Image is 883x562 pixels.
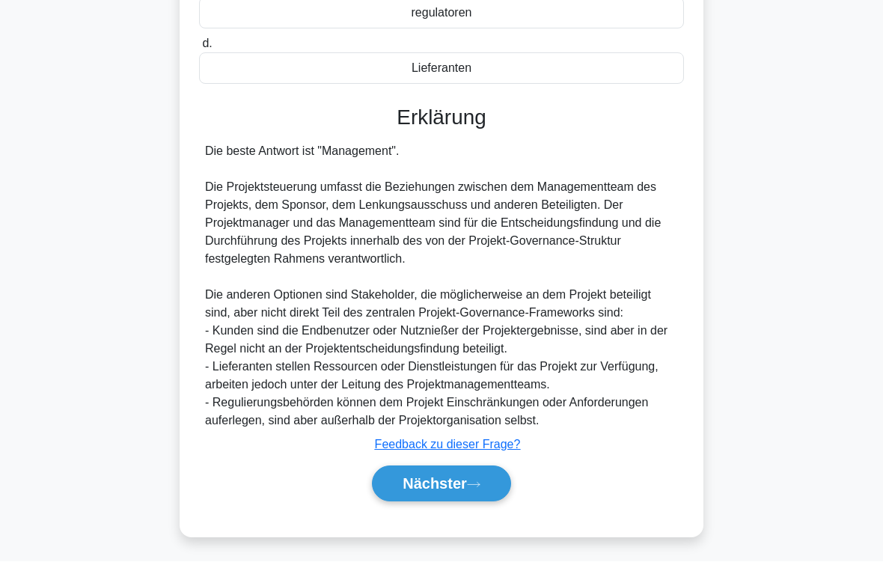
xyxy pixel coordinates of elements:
div: Die beste Antwort ist "Management". Die Projektsteuerung umfasst die Beziehungen zwischen dem Man... [205,143,678,430]
a: Feedback zu dieser Frage? [375,439,521,451]
h3: Erklärung [208,106,675,130]
button: Nächster [372,466,511,502]
font: Nächster [403,476,467,492]
span: d. [202,37,212,50]
div: Lieferanten [199,53,684,85]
